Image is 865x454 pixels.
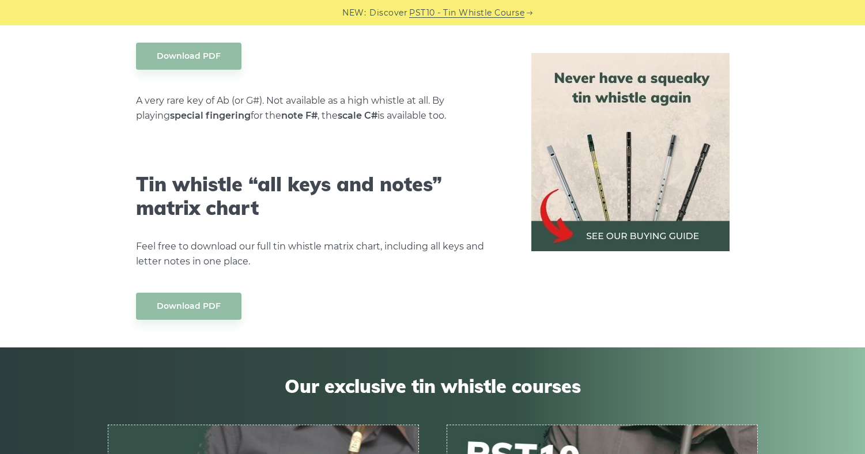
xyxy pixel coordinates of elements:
[136,43,241,70] a: Download PDF
[342,6,366,20] span: NEW:
[409,6,524,20] a: PST10 - Tin Whistle Course
[136,93,504,123] p: A very rare key of Ab (or G#). Not available as a high whistle at all. By playing for the , the i...
[369,6,407,20] span: Discover
[281,110,318,121] strong: note F#
[338,110,377,121] strong: scale C#
[136,293,241,320] a: Download PDF
[170,110,251,121] strong: special fingering
[136,173,504,220] h2: Tin whistle “all keys and notes” matrix chart
[108,375,758,397] span: Our exclusive tin whistle courses
[136,239,504,269] p: Feel free to download our full tin whistle matrix chart, including all keys and letter notes in o...
[531,53,730,251] img: tin whistle buying guide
